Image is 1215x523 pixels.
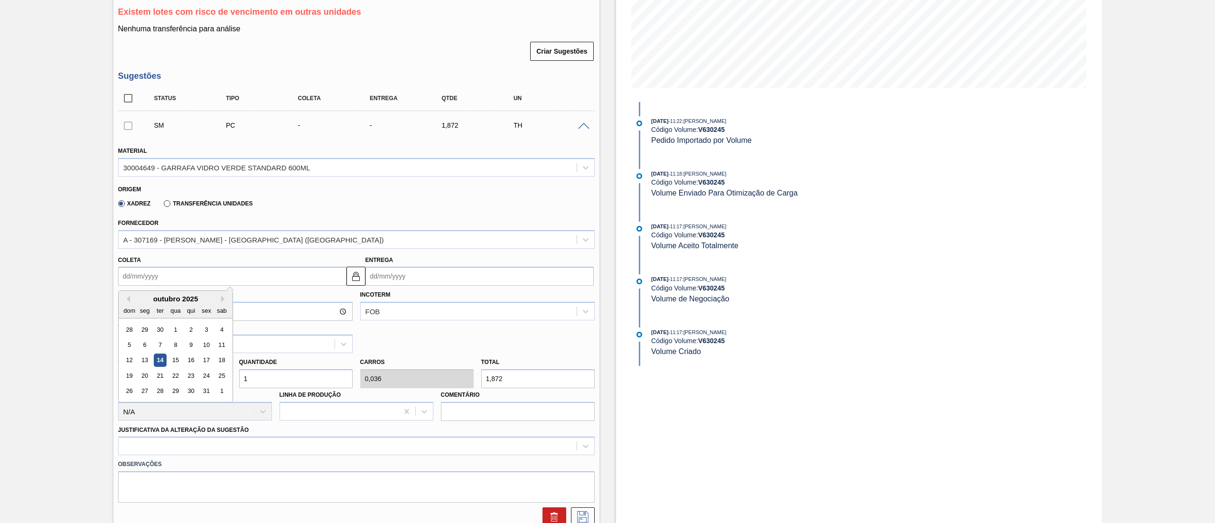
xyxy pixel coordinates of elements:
span: : [PERSON_NAME] [682,329,727,335]
div: Choose terça-feira, 28 de outubro de 2025 [153,385,166,398]
label: Linha de Produção [280,392,341,398]
img: atual [636,279,642,284]
div: seg [138,304,151,317]
div: Choose segunda-feira, 27 de outubro de 2025 [138,385,151,398]
div: Choose sexta-feira, 31 de outubro de 2025 [200,385,213,398]
label: Total [481,359,500,365]
span: - 11:18 [669,171,682,177]
div: month 2025-10 [121,322,229,399]
div: Choose quinta-feira, 16 de outubro de 2025 [184,354,197,367]
div: Choose sexta-feira, 3 de outubro de 2025 [200,323,213,336]
button: Criar Sugestões [530,42,593,61]
div: Choose domingo, 12 de outubro de 2025 [123,354,136,367]
div: Sugestão Manual [152,121,234,129]
span: - 11:22 [669,119,682,124]
div: Choose sexta-feira, 24 de outubro de 2025 [200,369,213,382]
span: Volume Aceito Totalmente [651,242,738,250]
div: Choose domingo, 5 de outubro de 2025 [123,338,136,351]
div: Choose terça-feira, 30 de setembro de 2025 [153,323,166,336]
div: A - 307169 - [PERSON_NAME] - [GEOGRAPHIC_DATA] ([GEOGRAPHIC_DATA]) [123,235,384,243]
div: Choose domingo, 19 de outubro de 2025 [123,369,136,382]
label: Origem [118,186,141,193]
p: Nenhuma transferência para análise [118,25,595,33]
div: Criar Sugestões [531,41,594,62]
div: dom [123,304,136,317]
label: Incoterm [360,291,391,298]
div: TH [511,121,593,129]
div: Coleta [295,95,377,102]
strong: V 630245 [698,337,725,345]
div: ter [153,304,166,317]
div: Código Volume: [651,337,877,345]
strong: V 630245 [698,178,725,186]
div: Choose segunda-feira, 13 de outubro de 2025 [138,354,151,367]
img: atual [636,332,642,337]
h3: Sugestões [118,71,595,81]
div: UN [511,95,593,102]
span: : [PERSON_NAME] [682,118,727,124]
label: Carros [360,359,385,365]
div: outubro 2025 [119,295,233,303]
div: FOB [365,308,380,316]
span: Volume de Negociação [651,295,729,303]
div: Choose terça-feira, 14 de outubro de 2025 [153,354,166,367]
label: Fornecedor [118,220,159,226]
div: Código Volume: [651,284,877,292]
div: Pedido de Compra [224,121,306,129]
div: Código Volume: [651,126,877,133]
label: Material [118,148,147,154]
div: Código Volume: [651,231,877,239]
span: [DATE] [651,276,668,282]
div: Choose segunda-feira, 6 de outubro de 2025 [138,338,151,351]
span: : [PERSON_NAME] [682,171,727,177]
div: Choose quinta-feira, 23 de outubro de 2025 [184,369,197,382]
img: atual [636,226,642,232]
strong: V 630245 [698,284,725,292]
button: Previous Month [123,296,130,302]
div: Choose quarta-feira, 1 de outubro de 2025 [169,323,182,336]
div: Choose quinta-feira, 2 de outubro de 2025 [184,323,197,336]
label: Transferência Unidades [164,200,252,207]
label: Justificativa da Alteração da Sugestão [118,427,249,433]
div: 30004649 - GARRAFA VIDRO VERDE STANDARD 600ML [123,163,310,171]
div: Choose sexta-feira, 17 de outubro de 2025 [200,354,213,367]
div: Choose quinta-feira, 9 de outubro de 2025 [184,338,197,351]
div: 1,872 [439,121,521,129]
div: Choose terça-feira, 21 de outubro de 2025 [153,369,166,382]
div: Choose segunda-feira, 29 de setembro de 2025 [138,323,151,336]
span: Volume Criado [651,347,701,355]
div: Choose quarta-feira, 22 de outubro de 2025 [169,369,182,382]
span: - 11:17 [669,224,682,229]
div: Choose segunda-feira, 20 de outubro de 2025 [138,369,151,382]
div: Choose terça-feira, 7 de outubro de 2025 [153,338,166,351]
span: [DATE] [651,171,668,177]
span: Pedido Importado por Volume [651,136,752,144]
button: locked [346,267,365,286]
div: Choose quarta-feira, 8 de outubro de 2025 [169,338,182,351]
span: [DATE] [651,118,668,124]
input: dd/mm/yyyy [118,267,346,286]
div: Tipo [224,95,306,102]
label: Xadrez [118,200,151,207]
span: : [PERSON_NAME] [682,224,727,229]
div: Status [152,95,234,102]
div: Entrega [367,95,449,102]
label: Quantidade [239,359,277,365]
div: Choose sábado, 18 de outubro de 2025 [215,354,228,367]
div: - [367,121,449,129]
img: locked [350,271,362,282]
div: Choose quinta-feira, 30 de outubro de 2025 [184,385,197,398]
img: atual [636,121,642,126]
span: - 11:17 [669,277,682,282]
div: Choose domingo, 28 de setembro de 2025 [123,323,136,336]
div: Choose sábado, 1 de novembro de 2025 [215,385,228,398]
span: : [PERSON_NAME] [682,276,727,282]
span: [DATE] [651,224,668,229]
label: Observações [118,458,595,471]
label: Coleta [118,257,141,263]
span: [DATE] [651,329,668,335]
strong: V 630245 [698,231,725,239]
div: - [295,121,377,129]
span: Volume Enviado Para Otimização de Carga [651,189,798,197]
strong: V 630245 [698,126,725,133]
